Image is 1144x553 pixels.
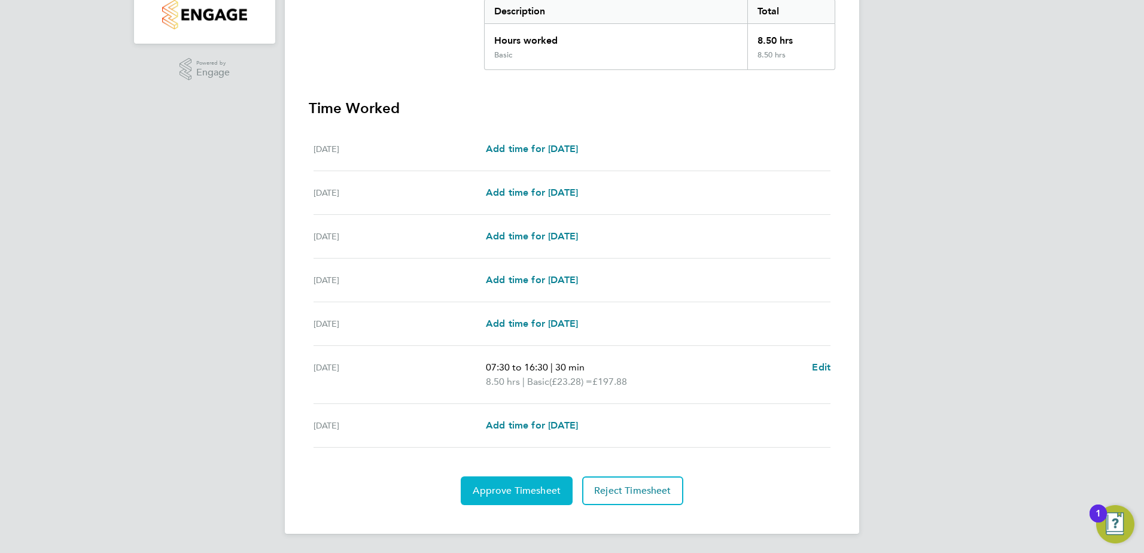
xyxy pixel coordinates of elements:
span: Add time for [DATE] [486,230,578,242]
div: 1 [1096,513,1101,529]
span: Basic [527,375,549,389]
div: [DATE] [314,360,486,389]
h3: Time Worked [309,99,835,118]
span: 07:30 to 16:30 [486,361,548,373]
button: Approve Timesheet [461,476,573,505]
span: Engage [196,68,230,78]
div: [DATE] [314,317,486,331]
span: Approve Timesheet [473,485,561,497]
span: Add time for [DATE] [486,187,578,198]
span: (£23.28) = [549,376,592,387]
div: 8.50 hrs [747,24,835,50]
span: | [550,361,553,373]
a: Add time for [DATE] [486,273,578,287]
span: Reject Timesheet [594,485,671,497]
span: Add time for [DATE] [486,274,578,285]
a: Add time for [DATE] [486,186,578,200]
div: Hours worked [485,24,747,50]
span: £197.88 [592,376,627,387]
span: Add time for [DATE] [486,143,578,154]
div: [DATE] [314,418,486,433]
a: Edit [812,360,830,375]
div: [DATE] [314,229,486,244]
span: 8.50 hrs [486,376,520,387]
a: Add time for [DATE] [486,229,578,244]
a: Add time for [DATE] [486,317,578,331]
div: Basic [494,50,512,60]
a: Add time for [DATE] [486,142,578,156]
button: Open Resource Center, 1 new notification [1096,505,1134,543]
span: Add time for [DATE] [486,420,578,431]
span: Add time for [DATE] [486,318,578,329]
button: Reject Timesheet [582,476,683,505]
div: [DATE] [314,186,486,200]
a: Add time for [DATE] [486,418,578,433]
div: [DATE] [314,142,486,156]
div: 8.50 hrs [747,50,835,69]
a: Powered byEngage [179,58,230,81]
span: Powered by [196,58,230,68]
div: [DATE] [314,273,486,287]
span: 30 min [555,361,585,373]
span: Edit [812,361,830,373]
span: | [522,376,525,387]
